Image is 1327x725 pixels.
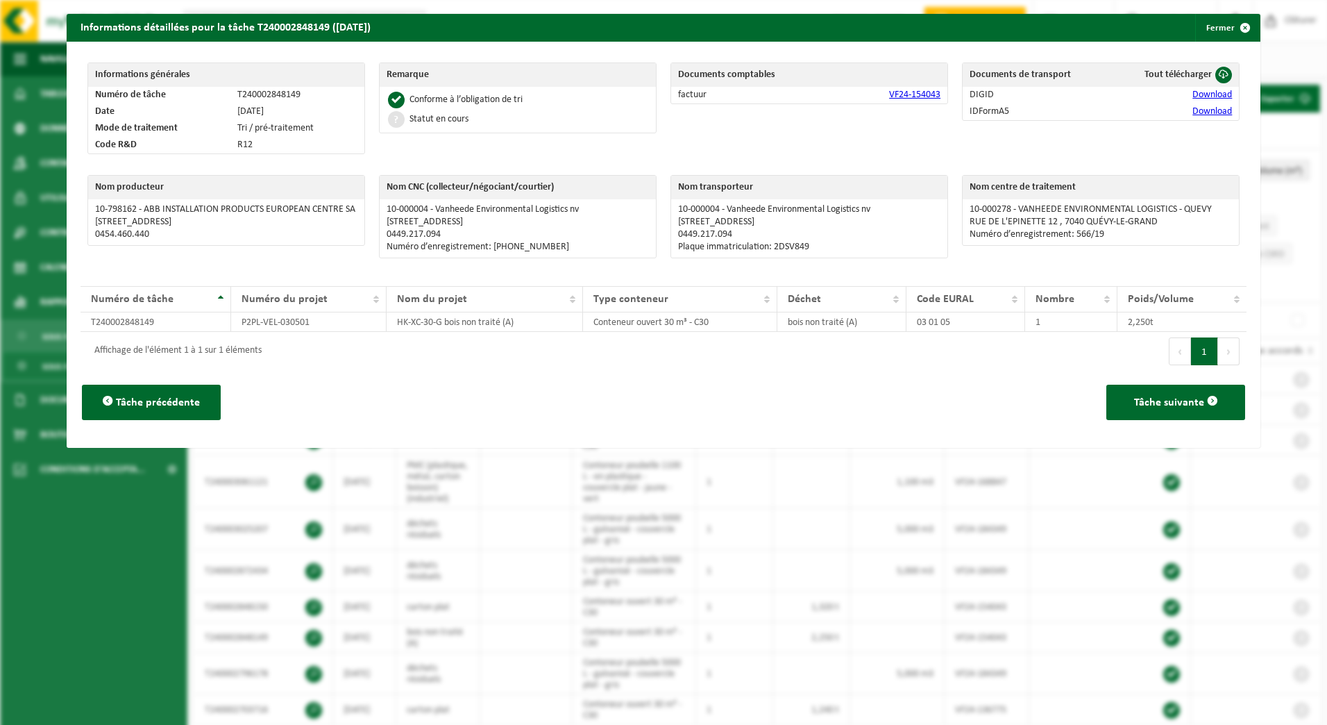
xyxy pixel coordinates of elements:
td: P2PL-VEL-030501 [231,312,387,332]
h2: Informations détaillées pour la tâche T240002848149 ([DATE]) [67,14,384,40]
td: Conteneur ouvert 30 m³ - C30 [583,312,777,332]
td: T240002848149 [81,312,232,332]
td: Date [88,103,231,120]
td: Code R&D [88,137,231,153]
span: Déchet [788,294,821,305]
th: Documents comptables [671,63,947,87]
button: Tâche précédente [82,385,221,420]
button: Previous [1169,337,1191,365]
p: 0449.217.094 [387,229,649,240]
td: HK-XC-30-G bois non traité (A) [387,312,583,332]
th: Nom CNC (collecteur/négociant/courtier) [380,176,656,199]
td: [DATE] [230,103,364,120]
span: Tâche précédente [116,397,200,408]
div: Affichage de l'élément 1 à 1 sur 1 éléments [87,339,262,364]
button: Fermer [1195,14,1259,42]
td: IDFormA5 [963,103,1110,120]
p: 10-000278 - VANHEEDE ENVIRONMENTAL LOGISTICS - QUEVY [970,204,1232,215]
span: Nombre [1036,294,1074,305]
div: Statut en cours [409,115,468,124]
td: 1 [1025,312,1117,332]
th: Nom transporteur [671,176,947,199]
button: 1 [1191,337,1218,365]
p: RUE DE L'EPINETTE 12 , 7040 QUÉVY-LE-GRAND [970,217,1232,228]
span: Numéro de tâche [91,294,174,305]
span: Tâche suivante [1134,397,1204,408]
span: Tout télécharger [1144,69,1212,80]
td: bois non traité (A) [777,312,906,332]
button: Next [1218,337,1240,365]
td: Mode de traitement [88,120,231,137]
p: [STREET_ADDRESS] [678,217,940,228]
th: Informations générales [88,63,364,87]
a: Download [1192,106,1232,117]
p: 10-000004 - Vanheede Environmental Logistics nv [678,204,940,215]
span: Nom du projet [397,294,467,305]
span: Code EURAL [917,294,974,305]
span: Numéro du projet [242,294,328,305]
p: [STREET_ADDRESS] [95,217,357,228]
p: Numéro d’enregistrement: [PHONE_NUMBER] [387,242,649,253]
td: 03 01 05 [906,312,1025,332]
a: Download [1192,90,1232,100]
button: Tâche suivante [1106,385,1245,420]
div: Conforme à l’obligation de tri [409,95,523,105]
th: Nom centre de traitement [963,176,1239,199]
td: T240002848149 [230,87,364,103]
span: Type conteneur [593,294,668,305]
th: Documents de transport [963,63,1110,87]
td: factuur [671,87,780,103]
th: Remarque [380,63,656,87]
p: 10-000004 - Vanheede Environmental Logistics nv [387,204,649,215]
td: R12 [230,137,364,153]
th: Nom producteur [88,176,364,199]
td: 2,250t [1117,312,1247,332]
span: Poids/Volume [1128,294,1194,305]
p: [STREET_ADDRESS] [387,217,649,228]
p: Plaque immatriculation: 2DSV849 [678,242,940,253]
p: Numéro d’enregistrement: 566/19 [970,229,1232,240]
td: Numéro de tâche [88,87,231,103]
a: VF24-154043 [889,90,940,100]
td: DIGID [963,87,1110,103]
td: Tri / pré-traitement [230,120,364,137]
p: 0454.460.440 [95,229,357,240]
p: 0449.217.094 [678,229,940,240]
p: 10-798162 - ABB INSTALLATION PRODUCTS EUROPEAN CENTRE SA [95,204,357,215]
